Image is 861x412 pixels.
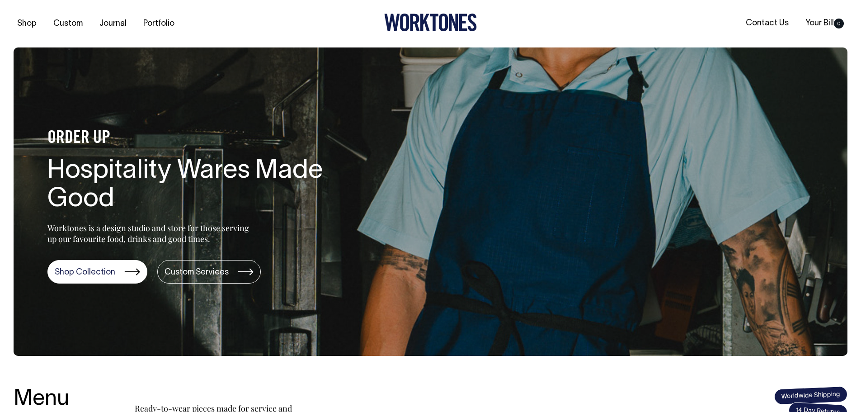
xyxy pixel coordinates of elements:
[140,16,178,31] a: Portfolio
[742,16,792,31] a: Contact Us
[47,129,337,148] h4: ORDER UP
[802,16,847,31] a: Your Bill0
[47,260,147,284] a: Shop Collection
[834,19,844,28] span: 0
[47,157,337,215] h1: Hospitality Wares Made Good
[96,16,130,31] a: Journal
[14,16,40,31] a: Shop
[774,386,847,405] span: Worldwide Shipping
[157,260,261,284] a: Custom Services
[47,223,253,244] p: Worktones is a design studio and store for those serving up our favourite food, drinks and good t...
[50,16,86,31] a: Custom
